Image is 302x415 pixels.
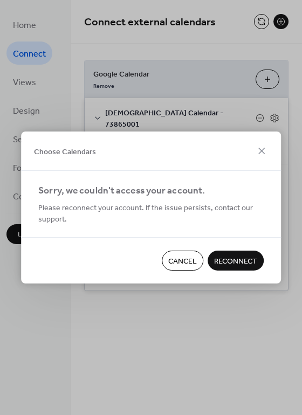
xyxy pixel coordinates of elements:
button: Cancel [162,251,203,271]
span: Please reconnect your account. If the issue persists, contact our support. [38,203,264,225]
span: Cancel [168,256,197,267]
span: Reconnect [214,256,257,267]
button: Reconnect [208,251,264,271]
div: Sorry, we couldn't access your account. [38,184,262,199]
span: Choose Calendars [34,146,96,157]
